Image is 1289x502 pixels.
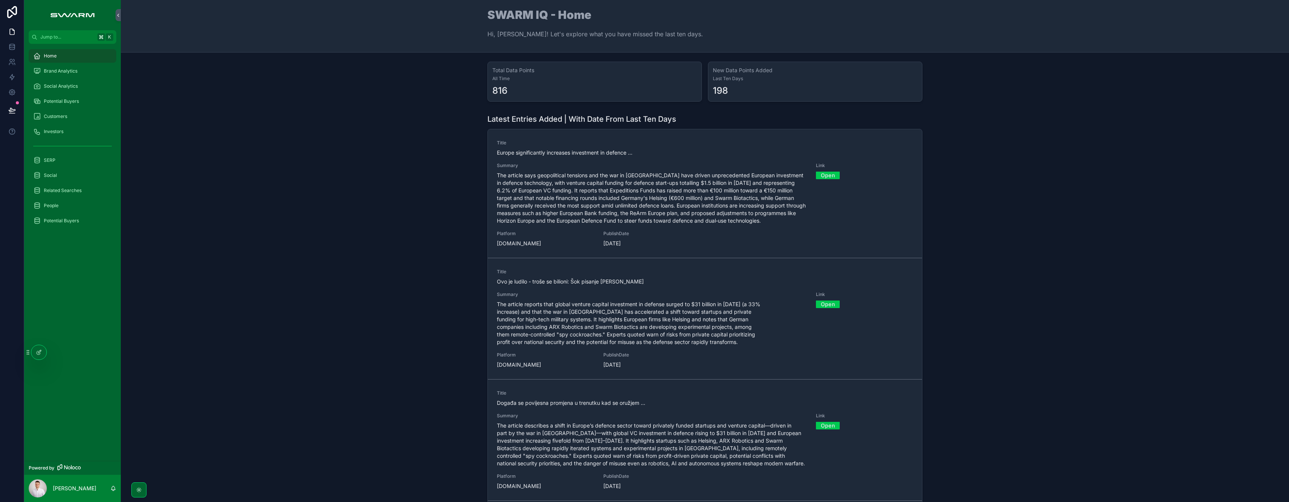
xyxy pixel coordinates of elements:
span: Customers [44,113,67,119]
span: Investors [44,129,63,135]
span: K [106,34,113,40]
a: People [29,199,116,212]
span: Link [816,413,913,419]
span: Summary [497,413,807,419]
span: Title [497,140,913,146]
span: [DOMAIN_NAME] [497,361,594,369]
span: The article describes a shift in Europe’s defence sector toward privately funded startups and ven... [497,422,807,467]
span: Title [497,390,913,396]
h1: Latest Entries Added | With Date From Last Ten Days [487,114,676,124]
span: Platform [497,352,594,358]
span: Home [44,53,57,59]
span: Social Analytics [44,83,78,89]
span: Potential Buyers [44,218,79,224]
span: Platform [497,231,594,237]
span: Jump to... [40,34,94,40]
span: Platform [497,473,594,479]
a: TitleEurope significantly increases investment in defence ...SummaryThe article says geopolitical... [488,129,922,258]
p: [PERSON_NAME] [53,485,96,492]
span: Link [816,291,913,297]
span: PublishDate [603,352,701,358]
a: Potential Buyers [29,95,116,108]
img: App logo [46,9,98,21]
a: Customers [29,110,116,123]
span: [DATE] [603,240,701,247]
span: [DOMAIN_NAME] [497,482,594,490]
span: Summary [497,163,807,169]
a: TitleDogađa se povijesna promjena u trenutku kad se oružjem ...SummaryThe article describes a shi... [488,380,922,501]
a: Potential Buyers [29,214,116,228]
a: SERP [29,153,116,167]
span: PublishDate [603,231,701,237]
span: Europe significantly increases investment in defence ... [497,149,913,156]
span: Related Searches [44,187,82,194]
span: The article reports that global venture capital investment in defense surged to $31 billion in [D... [497,301,807,346]
div: 198 [713,85,728,97]
span: Last Ten Days [713,76,917,82]
div: scrollable content [24,44,121,237]
p: Hi, [PERSON_NAME]! Let's explore what you have missed the last ten days. [487,29,703,39]
a: TitleOvo je ludilo - troše se bilioni: Šok pisanje [PERSON_NAME]SummaryThe article reports that g... [488,258,922,380]
span: People [44,203,59,209]
span: Potential Buyers [44,98,79,104]
div: 816 [492,85,507,97]
a: Powered by [24,461,121,475]
a: Open [816,298,840,310]
h3: New Data Points Added [713,67,917,74]
span: All Time [492,76,697,82]
h1: SWARM IQ - Home [487,9,703,20]
span: Summary [497,291,807,297]
span: Powered by [29,465,54,471]
span: PublishDate [603,473,701,479]
span: Događa se povijesna promjena u trenutku kad se oružjem ... [497,399,913,407]
span: Link [816,163,913,169]
span: Social [44,172,57,178]
a: Home [29,49,116,63]
a: Related Searches [29,184,116,197]
a: Investors [29,125,116,138]
span: Ovo je ludilo - troše se bilioni: Šok pisanje [PERSON_NAME] [497,278,913,285]
a: Social [29,169,116,182]
a: Social Analytics [29,79,116,93]
span: SERP [44,157,56,163]
span: [DOMAIN_NAME] [497,240,594,247]
button: Jump to...K [29,30,116,44]
span: [DATE] [603,361,701,369]
a: Open [816,169,840,181]
span: [DATE] [603,482,701,490]
span: Brand Analytics [44,68,77,74]
a: Open [816,420,840,431]
h3: Total Data Points [492,67,697,74]
span: Title [497,269,913,275]
a: Brand Analytics [29,64,116,78]
span: The article says geopolitical tensions and the war in [GEOGRAPHIC_DATA] have driven unprecedented... [497,172,807,225]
